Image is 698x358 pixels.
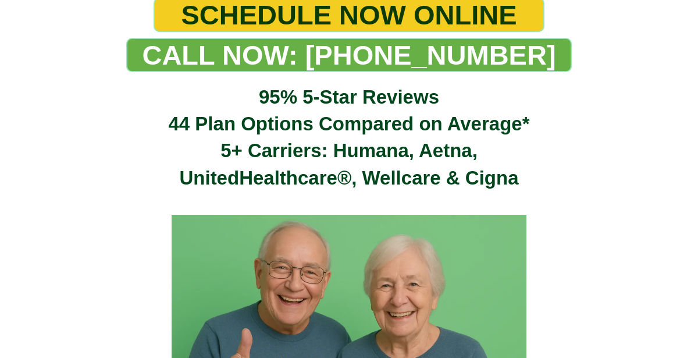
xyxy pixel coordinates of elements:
span: UnitedHealthcare®, Wellcare & Cigna [179,167,518,189]
a: CALL NOW: 1-888-344-8881 [126,38,571,72]
span: 95% 5-Star Reviews [259,86,439,108]
span: 5+ Carriers: Humana, Aetna, [220,140,478,161]
span: 44 Plan Options Compared on Average* [168,113,529,134]
span: CALL NOW: [PHONE_NUMBER] [142,39,555,71]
